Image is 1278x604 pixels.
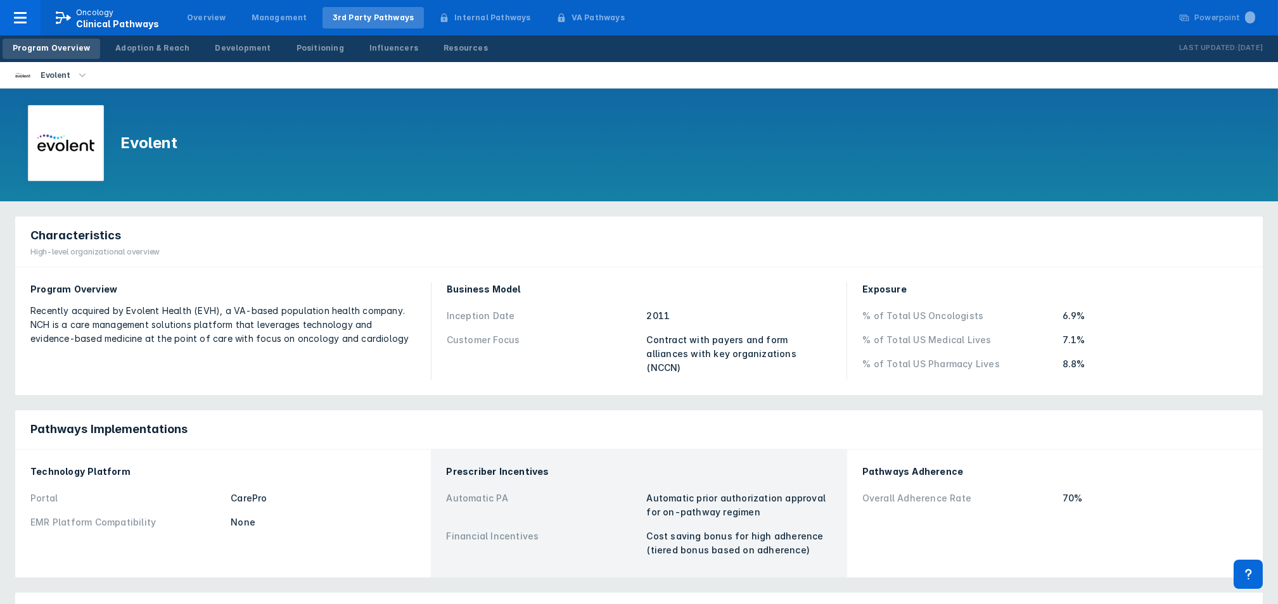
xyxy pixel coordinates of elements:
[446,529,639,557] div: Financial Incentives
[447,309,639,323] div: Inception Date
[1063,357,1248,371] div: 8.8%
[30,465,416,479] div: Technology Platform
[1194,12,1255,23] div: Powerpoint
[446,465,831,479] div: Prescriber Incentives
[862,282,1248,296] div: Exposure
[447,282,832,296] div: Business Model
[862,333,1055,347] div: % of Total US Medical Lives
[231,515,416,529] div: None
[15,68,30,83] img: new-century-health
[454,12,530,23] div: Internal Pathways
[444,42,488,54] div: Resources
[241,7,317,28] a: Management
[76,7,114,18] p: Oncology
[862,309,1055,323] div: % of Total US Oncologists
[862,491,1055,505] div: Overall Adherence Rate
[1237,42,1263,54] p: [DATE]
[3,39,100,59] a: Program Overview
[215,42,271,54] div: Development
[1063,333,1248,347] div: 7.1%
[30,228,121,243] span: Characteristics
[115,42,189,54] div: Adoption & Reach
[30,282,416,296] div: Program Overview
[297,42,344,54] div: Positioning
[76,18,159,29] span: Clinical Pathways
[646,491,831,519] div: Automatic prior authorization approval for on-pathway regimen
[35,66,75,84] div: Evolent
[433,39,498,59] a: Resources
[646,529,831,557] div: Cost saving bonus for high adherence (tiered bonus based on adherence)
[37,114,95,172] img: new-century-health
[359,39,428,59] a: Influencers
[1063,309,1248,323] div: 6.9%
[1234,560,1263,589] div: Contact Support
[205,39,281,59] a: Development
[30,422,188,437] span: Pathways Implementations
[447,333,639,375] div: Customer Focus
[286,39,354,59] a: Positioning
[30,246,160,258] div: High-level organizational overview
[323,7,425,28] a: 3rd Party Pathways
[572,12,625,23] div: VA Pathways
[13,42,90,54] div: Program Overview
[30,304,416,346] div: Recently acquired by Evolent Health (EVH), a VA-based population health company. NCH is a care ma...
[1063,491,1248,505] div: 70%
[30,491,223,505] div: Portal
[30,515,223,529] div: EMR Platform Compatibility
[120,133,177,153] h1: Evolent
[333,12,414,23] div: 3rd Party Pathways
[862,465,1248,479] div: Pathways Adherence
[105,39,200,59] a: Adoption & Reach
[177,7,236,28] a: Overview
[647,333,832,375] div: Contract with payers and form alliances with key organizations (NCCN)
[231,491,416,505] div: CarePro
[647,309,832,323] div: 2011
[187,12,226,23] div: Overview
[1179,42,1237,54] p: Last Updated:
[446,491,639,519] div: Automatic PA
[252,12,307,23] div: Management
[369,42,418,54] div: Influencers
[862,357,1055,371] div: % of Total US Pharmacy Lives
